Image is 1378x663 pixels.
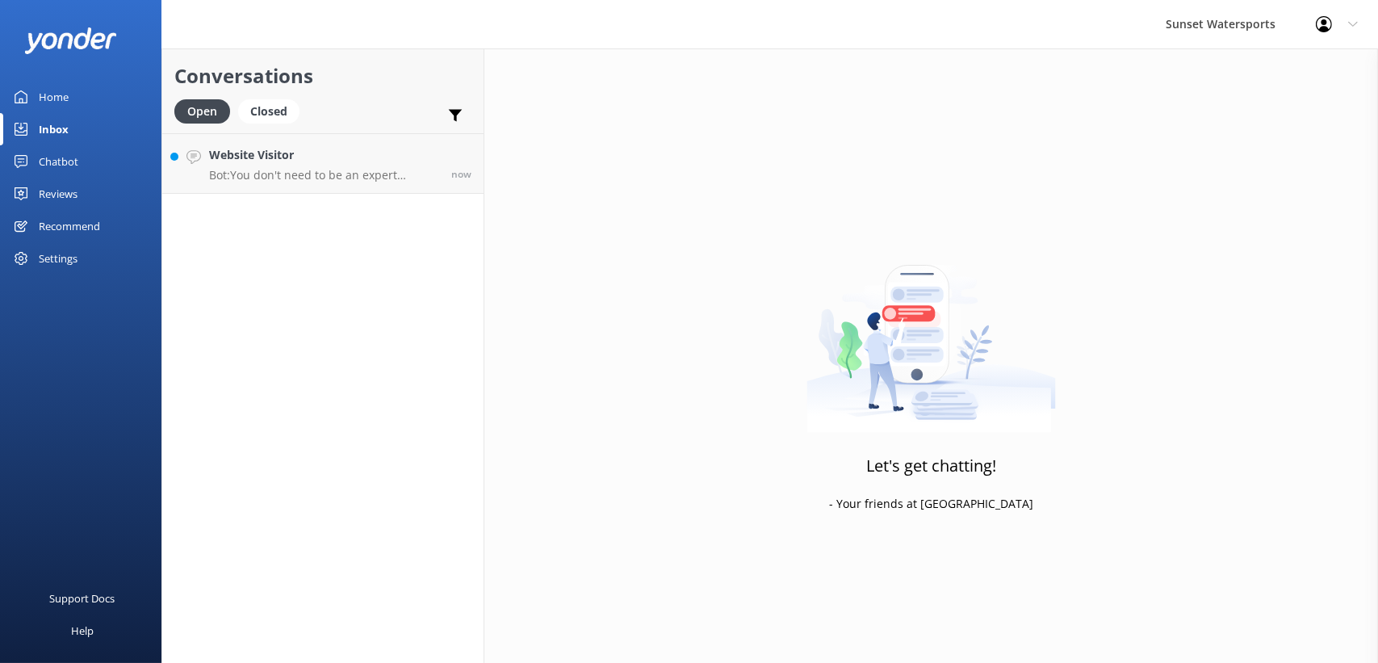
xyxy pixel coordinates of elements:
a: Website VisitorBot:You don't need to be an expert swimmer to enjoy our snorkeling tours, but basi... [162,133,484,194]
div: Open [174,99,230,124]
div: Reviews [39,178,77,210]
img: artwork of a man stealing a conversation from at giant smartphone [806,231,1056,433]
div: Chatbot [39,145,78,178]
div: Inbox [39,113,69,145]
span: Sep 23 2025 01:49pm (UTC -05:00) America/Cancun [451,167,471,181]
div: Closed [238,99,299,124]
div: Settings [39,242,77,275]
div: Recommend [39,210,100,242]
div: Home [39,81,69,113]
p: - Your friends at [GEOGRAPHIC_DATA] [829,495,1033,513]
h3: Let's get chatting! [866,453,996,479]
a: Open [174,102,238,120]
div: Support Docs [50,582,115,615]
h4: Website Visitor [209,146,439,164]
a: Closed [238,102,308,120]
h2: Conversations [174,61,471,91]
p: Bot: You don't need to be an expert swimmer to enjoy our snorkeling tours, but basic swimming abi... [209,168,439,183]
img: yonder-white-logo.png [24,27,117,54]
div: Help [71,615,94,647]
